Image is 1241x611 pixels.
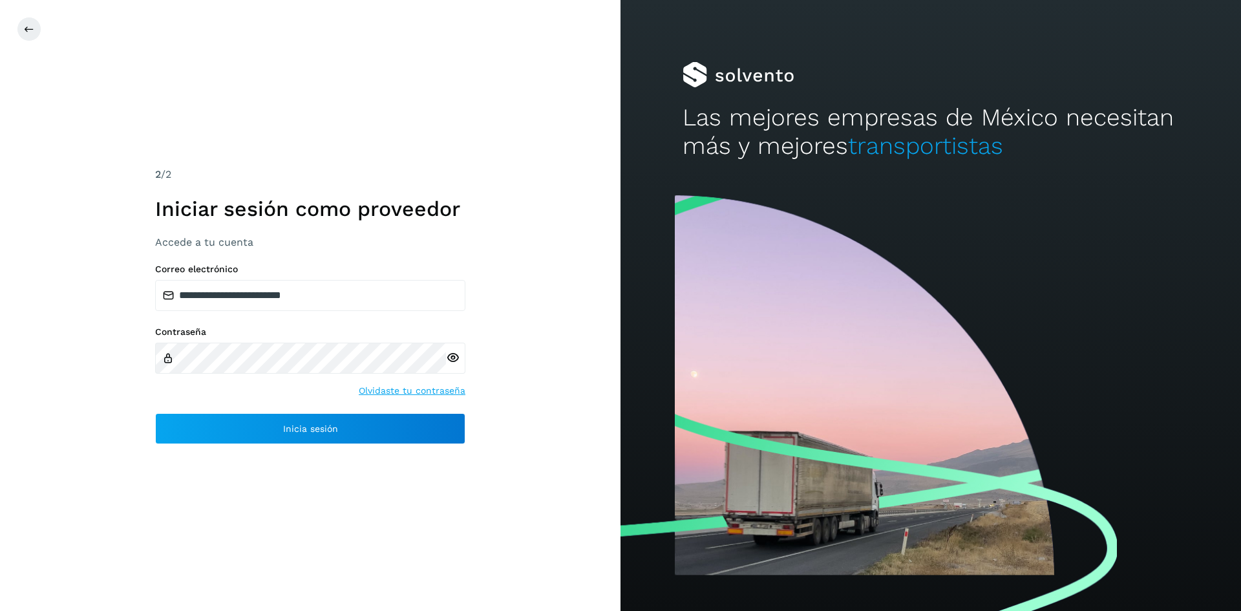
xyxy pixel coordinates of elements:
span: transportistas [848,132,1003,160]
span: Inicia sesión [283,424,338,433]
h3: Accede a tu cuenta [155,236,465,248]
div: /2 [155,167,465,182]
label: Correo electrónico [155,264,465,275]
span: 2 [155,168,161,180]
button: Inicia sesión [155,413,465,444]
h1: Iniciar sesión como proveedor [155,197,465,221]
h2: Las mejores empresas de México necesitan más y mejores [683,103,1179,161]
label: Contraseña [155,327,465,338]
a: Olvidaste tu contraseña [359,384,465,398]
